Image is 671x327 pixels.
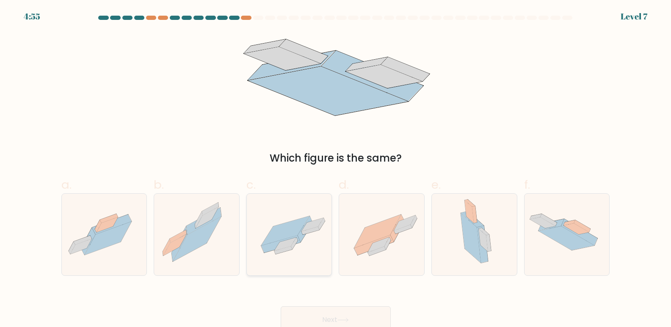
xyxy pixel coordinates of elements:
[621,10,647,23] div: Level 7
[246,176,256,193] span: c.
[61,176,72,193] span: a.
[339,176,349,193] span: d.
[66,151,605,166] div: Which figure is the same?
[524,176,530,193] span: f.
[431,176,441,193] span: e.
[24,10,40,23] div: 4:55
[154,176,164,193] span: b.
